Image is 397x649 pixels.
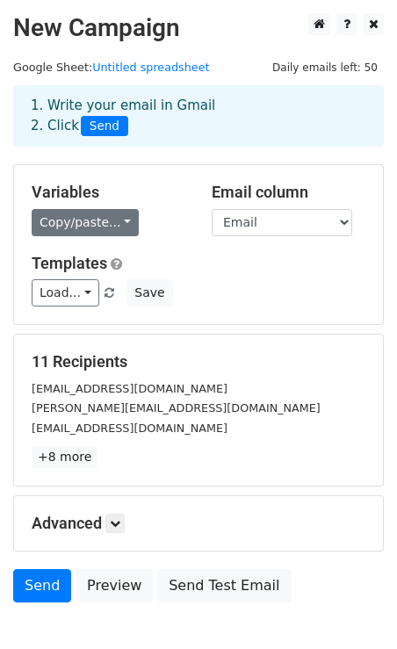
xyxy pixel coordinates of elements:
[32,382,227,395] small: [EMAIL_ADDRESS][DOMAIN_NAME]
[32,422,227,435] small: [EMAIL_ADDRESS][DOMAIN_NAME]
[32,254,107,272] a: Templates
[32,352,365,371] h5: 11 Recipients
[13,569,71,602] a: Send
[13,13,384,43] h2: New Campaign
[18,96,379,136] div: 1. Write your email in Gmail 2. Click
[32,279,99,306] a: Load...
[309,565,397,649] iframe: Chat Widget
[32,446,97,468] a: +8 more
[266,58,384,77] span: Daily emails left: 50
[32,401,321,415] small: [PERSON_NAME][EMAIL_ADDRESS][DOMAIN_NAME]
[212,183,365,202] h5: Email column
[157,569,291,602] a: Send Test Email
[32,183,185,202] h5: Variables
[81,116,128,137] span: Send
[32,514,365,533] h5: Advanced
[266,61,384,74] a: Daily emails left: 50
[92,61,209,74] a: Untitled spreadsheet
[13,61,210,74] small: Google Sheet:
[32,209,139,236] a: Copy/paste...
[76,569,153,602] a: Preview
[126,279,172,306] button: Save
